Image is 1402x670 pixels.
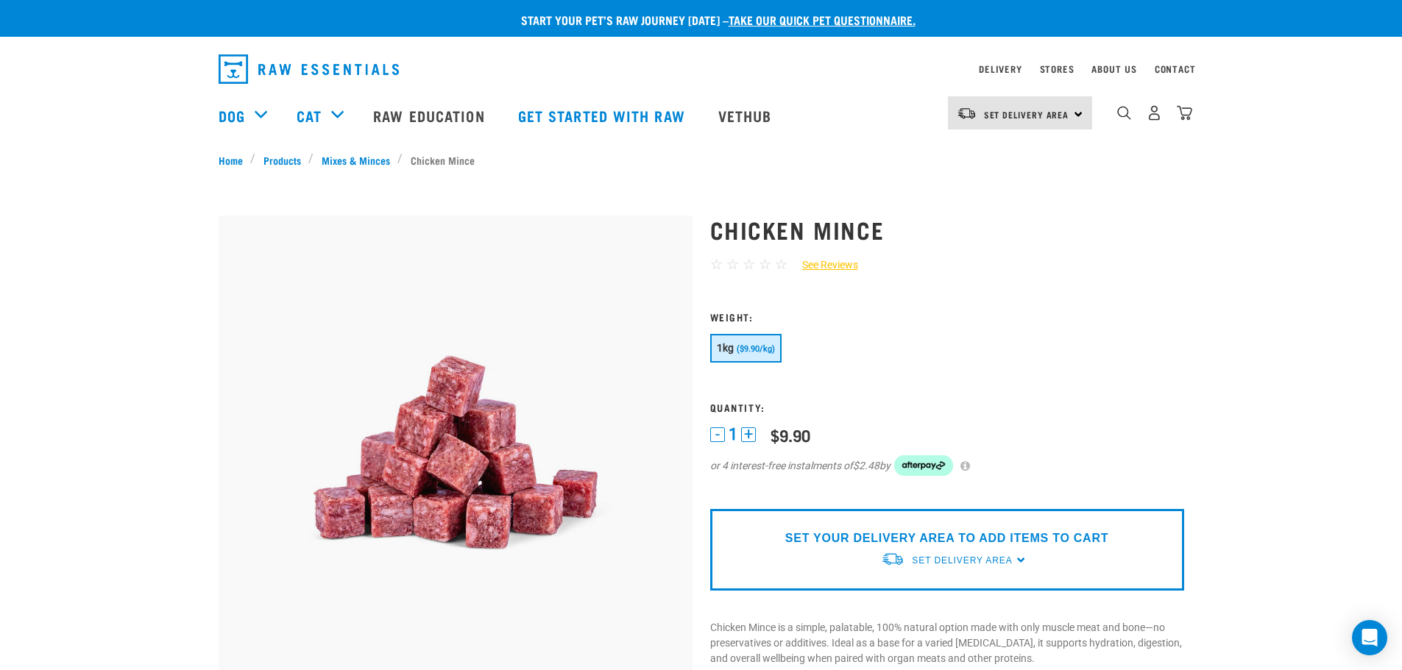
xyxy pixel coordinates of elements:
[219,54,399,84] img: Raw Essentials Logo
[710,427,725,442] button: -
[1117,106,1131,120] img: home-icon-1@2x.png
[710,620,1184,666] p: Chicken Mince is a simple, palatable, 100% natural option made with only muscle meat and bone—no ...
[771,426,810,444] div: $9.90
[710,311,1184,322] h3: Weight:
[710,216,1184,243] h1: Chicken Mince
[1091,66,1136,71] a: About Us
[255,152,308,168] a: Products
[710,256,723,273] span: ☆
[743,256,755,273] span: ☆
[297,104,322,126] a: Cat
[717,342,734,354] span: 1kg
[358,86,503,145] a: Raw Education
[1352,620,1387,655] div: Open Intercom Messenger
[710,455,1184,476] div: or 4 interest-free instalments of by
[741,427,756,442] button: +
[1040,66,1074,71] a: Stores
[785,530,1108,547] p: SET YOUR DELIVERY AREA TO ADD ITEMS TO CART
[729,427,737,442] span: 1
[759,256,771,273] span: ☆
[853,458,879,474] span: $2.48
[710,334,782,363] button: 1kg ($9.90/kg)
[912,555,1012,566] span: Set Delivery Area
[219,152,1184,168] nav: breadcrumbs
[219,152,251,168] a: Home
[1147,105,1162,121] img: user.png
[726,256,739,273] span: ☆
[737,344,775,354] span: ($9.90/kg)
[219,104,245,126] a: Dog
[894,455,953,476] img: Afterpay
[207,49,1196,90] nav: dropdown navigation
[1155,66,1196,71] a: Contact
[1177,105,1192,121] img: home-icon@2x.png
[503,86,704,145] a: Get started with Raw
[979,66,1022,71] a: Delivery
[314,152,397,168] a: Mixes & Minces
[957,107,977,120] img: van-moving.png
[704,86,790,145] a: Vethub
[787,257,858,273] a: See Reviews
[881,552,904,567] img: van-moving.png
[775,256,787,273] span: ☆
[710,402,1184,413] h3: Quantity:
[984,112,1069,117] span: Set Delivery Area
[729,16,916,23] a: take our quick pet questionnaire.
